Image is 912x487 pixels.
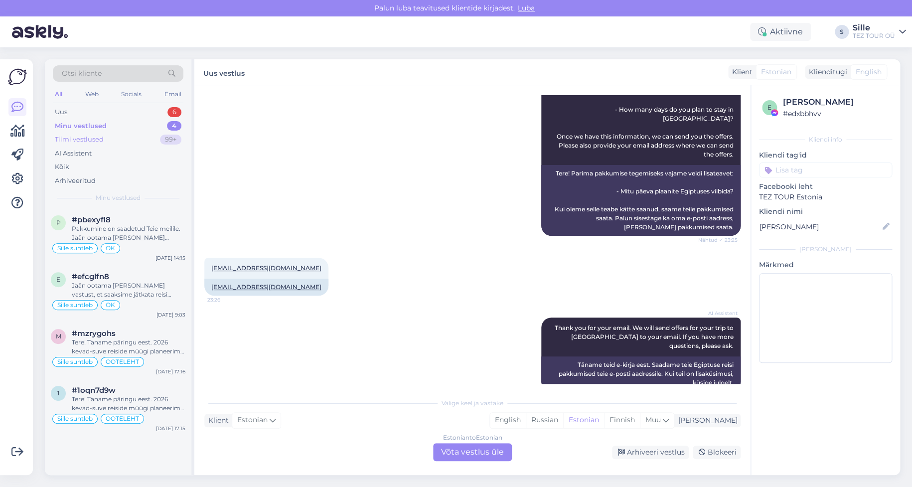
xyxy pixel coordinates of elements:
[674,415,738,426] div: [PERSON_NAME]
[204,399,741,408] div: Valige keel ja vastake
[155,254,185,262] div: [DATE] 14:15
[759,245,892,254] div: [PERSON_NAME]
[57,245,93,251] span: Sille suhtleb
[759,181,892,192] p: Facebooki leht
[750,23,811,41] div: Aktiivne
[207,296,245,304] span: 23:26
[490,413,526,428] div: English
[72,386,116,395] span: #1oqn7d9w
[433,443,512,461] div: Võta vestlus üle
[237,415,268,426] span: Estonian
[555,324,735,349] span: Thank you for your email. We will send offers for your trip to [GEOGRAPHIC_DATA] to your email. I...
[211,283,321,291] a: [EMAIL_ADDRESS][DOMAIN_NAME]
[72,329,116,338] span: #mzrygohs
[160,135,181,145] div: 99+
[56,219,61,226] span: p
[541,165,741,236] div: Tere! Parima pakkumise tegemiseks vajame veidi lisateavet: - Mitu päeva plaanite Egiptuses viibid...
[853,32,895,40] div: TEZ TOUR OÜ
[759,192,892,202] p: TEZ TOUR Estonia
[759,206,892,217] p: Kliendi nimi
[853,24,906,40] a: SilleTEZ TOUR OÜ
[759,260,892,270] p: Märkmed
[760,221,881,232] input: Lisa nimi
[72,395,185,413] div: Tere! Täname päringu eest. 2026 kevad-suve reiside müügi planeerime avada oktoobris 2025. Teie pä...
[55,176,96,186] div: Arhiveeritud
[106,302,115,308] span: OK
[728,67,753,77] div: Klient
[693,446,741,459] div: Blokeeri
[783,108,889,119] div: # edxbbhvv
[203,65,245,79] label: Uus vestlus
[55,149,92,159] div: AI Assistent
[57,416,93,422] span: Sille suhtleb
[515,3,538,12] span: Luba
[55,135,104,145] div: Tiimi vestlused
[55,107,67,117] div: Uus
[167,107,181,117] div: 6
[211,264,321,272] a: [EMAIL_ADDRESS][DOMAIN_NAME]
[612,446,689,459] div: Arhiveeri vestlus
[57,359,93,365] span: Sille suhtleb
[72,215,111,224] span: #pbexyfl8
[72,224,185,242] div: Pakkumine on saadetud Teie meilile. Jään ootama [PERSON_NAME] vastust Teie andmeid broneerimiseks
[835,25,849,39] div: S
[204,415,229,426] div: Klient
[106,359,139,365] span: OOTELEHT
[767,104,771,111] span: e
[8,67,27,86] img: Askly Logo
[759,162,892,177] input: Lisa tag
[72,281,185,299] div: Jään ootama [PERSON_NAME] vastust, et saaksime jätkata reisi planeerimisega.
[96,193,141,202] span: Minu vestlused
[57,389,59,397] span: 1
[604,413,640,428] div: Finnish
[55,162,69,172] div: Kõik
[853,24,895,32] div: Sille
[55,121,107,131] div: Minu vestlused
[72,338,185,356] div: Tere! Täname päringu eest. 2026 kevad-suve reiside müügi planeerime avada oktoobris 2025. Teie pä...
[62,68,102,79] span: Otsi kliente
[761,67,791,77] span: Estonian
[167,121,181,131] div: 4
[156,311,185,319] div: [DATE] 9:03
[805,67,847,77] div: Klienditugi
[156,425,185,432] div: [DATE] 17:15
[106,245,115,251] span: OK
[563,413,604,428] div: Estonian
[856,67,882,77] span: English
[56,276,60,283] span: e
[53,88,64,101] div: All
[57,302,93,308] span: Sille suhtleb
[106,416,139,422] span: OOTELEHT
[83,88,101,101] div: Web
[156,368,185,375] div: [DATE] 17:16
[541,356,741,391] div: Täname teid e-kirja eest. Saadame teie Egiptuse reisi pakkumised teie e-posti aadressile. Kui tei...
[645,415,661,424] span: Muu
[119,88,144,101] div: Socials
[162,88,183,101] div: Email
[783,96,889,108] div: [PERSON_NAME]
[443,433,502,442] div: Estonian to Estonian
[526,413,563,428] div: Russian
[698,236,738,244] span: Nähtud ✓ 23:25
[56,332,61,340] span: m
[759,135,892,144] div: Kliendi info
[759,150,892,161] p: Kliendi tag'id
[72,272,109,281] span: #efcglfn8
[700,310,738,317] span: AI Assistent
